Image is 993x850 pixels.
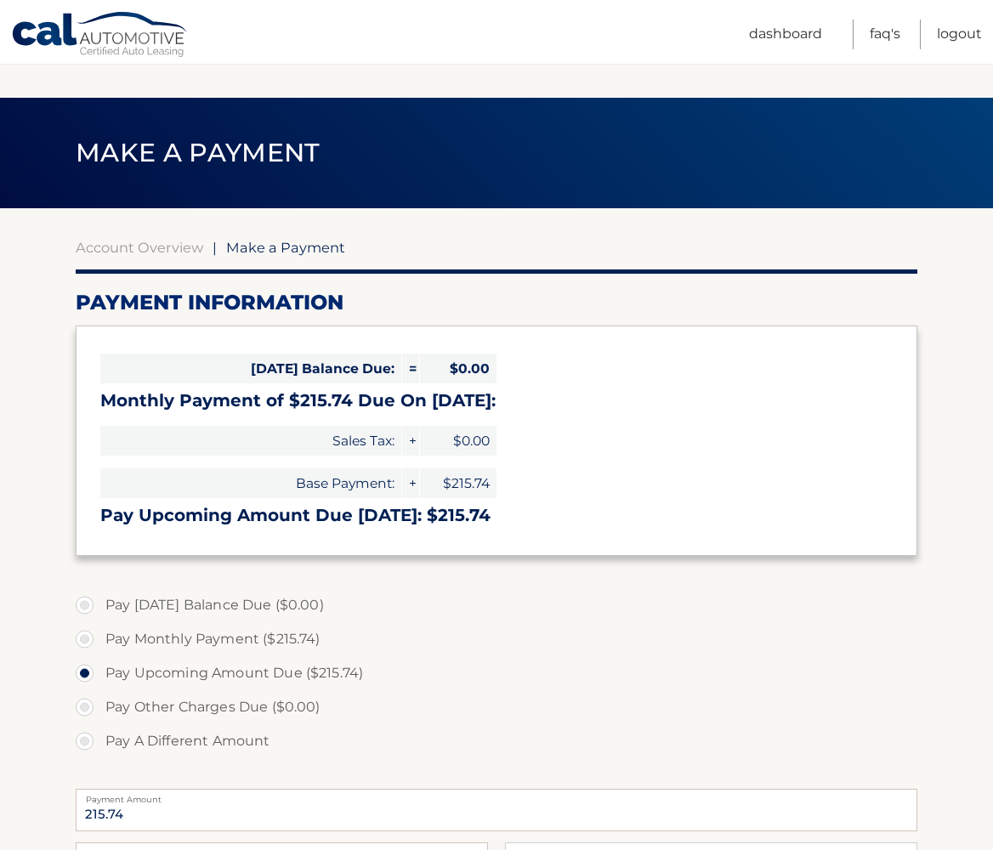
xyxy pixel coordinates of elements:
label: Pay Monthly Payment ($215.74) [76,622,917,656]
span: + [402,468,419,498]
h3: Pay Upcoming Amount Due [DATE]: $215.74 [100,505,893,526]
span: [DATE] Balance Due: [100,354,401,383]
span: $0.00 [420,354,496,383]
a: Dashboard [749,20,822,49]
span: Base Payment: [100,468,401,498]
h2: Payment Information [76,290,917,315]
span: Make a Payment [226,239,345,256]
span: + [402,426,419,456]
span: $0.00 [420,426,496,456]
label: Pay Other Charges Due ($0.00) [76,690,917,724]
span: = [402,354,419,383]
a: Logout [937,20,982,49]
span: Sales Tax: [100,426,401,456]
label: Payment Amount [76,789,917,802]
label: Pay A Different Amount [76,724,917,758]
input: Payment Amount [76,789,917,831]
span: Make a Payment [76,137,320,168]
a: Cal Automotive [11,11,190,60]
span: $215.74 [420,468,496,498]
span: | [213,239,217,256]
label: Pay [DATE] Balance Due ($0.00) [76,588,917,622]
a: Account Overview [76,239,203,256]
h3: Monthly Payment of $215.74 Due On [DATE]: [100,390,893,411]
label: Pay Upcoming Amount Due ($215.74) [76,656,917,690]
a: FAQ's [870,20,900,49]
